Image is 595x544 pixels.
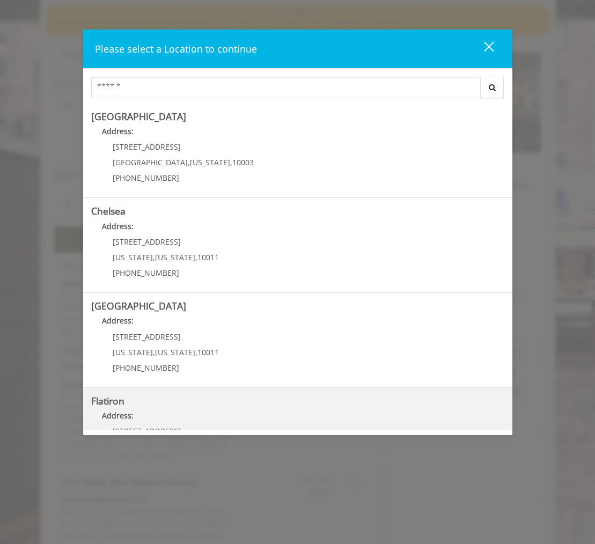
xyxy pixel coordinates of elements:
div: close dialog [472,41,493,57]
span: 10011 [197,252,219,262]
input: Search Center [91,77,481,98]
span: [GEOGRAPHIC_DATA] [113,157,188,167]
span: [PHONE_NUMBER] [113,173,179,183]
span: [US_STATE] [113,252,153,262]
i: Search button [486,84,498,91]
span: [US_STATE] [190,157,230,167]
b: Address: [102,410,134,421]
span: [US_STATE] [113,347,153,357]
span: [PHONE_NUMBER] [113,363,179,373]
span: [STREET_ADDRESS] [113,332,181,342]
span: , [195,347,197,357]
span: , [230,157,232,167]
b: Address: [102,315,134,326]
span: [STREET_ADDRESS] [113,237,181,247]
span: , [188,157,190,167]
span: [STREET_ADDRESS] [113,142,181,152]
button: close dialog [464,38,501,60]
span: [US_STATE] [155,252,195,262]
b: [GEOGRAPHIC_DATA] [91,110,186,123]
span: , [153,252,155,262]
b: Address: [102,126,134,136]
span: [PHONE_NUMBER] [113,268,179,278]
b: Chelsea [91,204,126,217]
div: Center Select [91,77,504,104]
span: [US_STATE] [155,347,195,357]
b: Address: [102,221,134,231]
span: 10011 [197,347,219,357]
span: , [153,347,155,357]
span: Please select a Location to continue [95,42,257,55]
span: 10003 [232,157,254,167]
b: Flatiron [91,394,124,407]
b: [GEOGRAPHIC_DATA] [91,299,186,312]
span: , [195,252,197,262]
